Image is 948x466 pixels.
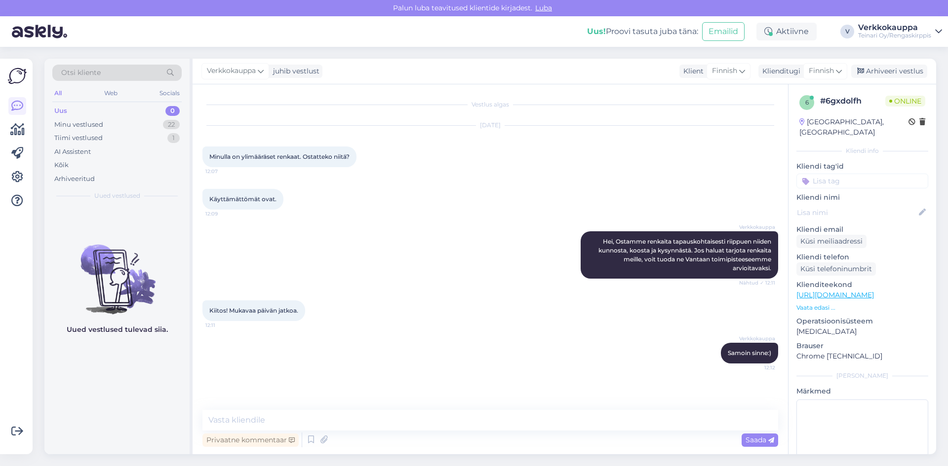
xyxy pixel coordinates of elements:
[679,66,704,76] div: Klient
[209,153,350,160] span: Minulla on ylimääräset renkaat. Ostatteko niitä?
[796,316,928,326] p: Operatsioonisüsteem
[94,191,140,200] span: Uued vestlused
[796,341,928,351] p: Brauser
[858,24,931,32] div: Verkkokauppa
[820,95,885,107] div: # 6gxdolfh
[712,66,737,76] span: Finnish
[796,386,928,396] p: Märkmed
[54,174,95,184] div: Arhiveeritud
[8,67,27,85] img: Askly Logo
[167,133,180,143] div: 1
[598,238,773,272] span: Hei, Ostamme renkaita tapauskohtaisesti riippuen niiden kunnosta, koosta ja kysynnästä. Jos halua...
[202,100,778,109] div: Vestlus algas
[702,22,745,41] button: Emailid
[796,224,928,235] p: Kliendi email
[796,326,928,337] p: [MEDICAL_DATA]
[796,280,928,290] p: Klienditeekond
[165,106,180,116] div: 0
[205,168,242,175] span: 12:07
[738,279,775,287] span: Nähtud ✓ 12:11
[205,322,242,329] span: 12:11
[756,23,817,40] div: Aktiivne
[796,146,928,155] div: Kliendi info
[805,99,809,106] span: 6
[851,65,927,78] div: Arhiveeri vestlus
[746,435,774,444] span: Saada
[858,32,931,39] div: Teinari Oy/Rengaskirppis
[796,290,874,299] a: [URL][DOMAIN_NAME]
[209,307,298,314] span: Kiitos! Mukavaa päivän jatkoa.
[796,161,928,172] p: Kliendi tag'id
[797,207,917,218] input: Lisa nimi
[54,147,91,157] div: AI Assistent
[61,68,101,78] span: Otsi kliente
[52,87,64,100] div: All
[840,25,854,38] div: V
[738,223,775,231] span: Verkkokauppa
[587,27,606,36] b: Uus!
[102,87,119,100] div: Web
[809,66,834,76] span: Finnish
[54,106,67,116] div: Uus
[587,26,698,37] div: Proovi tasuta juba täna:
[54,133,103,143] div: Tiimi vestlused
[796,174,928,188] input: Lisa tag
[796,371,928,380] div: [PERSON_NAME]
[796,192,928,203] p: Kliendi nimi
[202,121,778,130] div: [DATE]
[796,235,867,248] div: Küsi meiliaadressi
[67,324,168,335] p: Uued vestlused tulevad siia.
[858,24,942,39] a: VerkkokauppaTeinari Oy/Rengaskirppis
[738,364,775,371] span: 12:12
[209,195,276,203] span: Käyttämättömät ovat.
[158,87,182,100] div: Socials
[205,210,242,217] span: 12:09
[163,120,180,130] div: 22
[885,96,925,107] span: Online
[54,160,69,170] div: Kõik
[202,433,299,447] div: Privaatne kommentaar
[44,227,190,316] img: No chats
[796,303,928,312] p: Vaata edasi ...
[796,252,928,262] p: Kliendi telefon
[796,262,876,276] div: Küsi telefoninumbrit
[738,335,775,342] span: Verkkokauppa
[728,349,771,357] span: Samoin sinne:)
[54,120,103,130] div: Minu vestlused
[796,351,928,361] p: Chrome [TECHNICAL_ID]
[207,66,256,76] span: Verkkokauppa
[269,66,319,76] div: juhib vestlust
[799,117,908,138] div: [GEOGRAPHIC_DATA], [GEOGRAPHIC_DATA]
[532,3,555,12] span: Luba
[758,66,800,76] div: Klienditugi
